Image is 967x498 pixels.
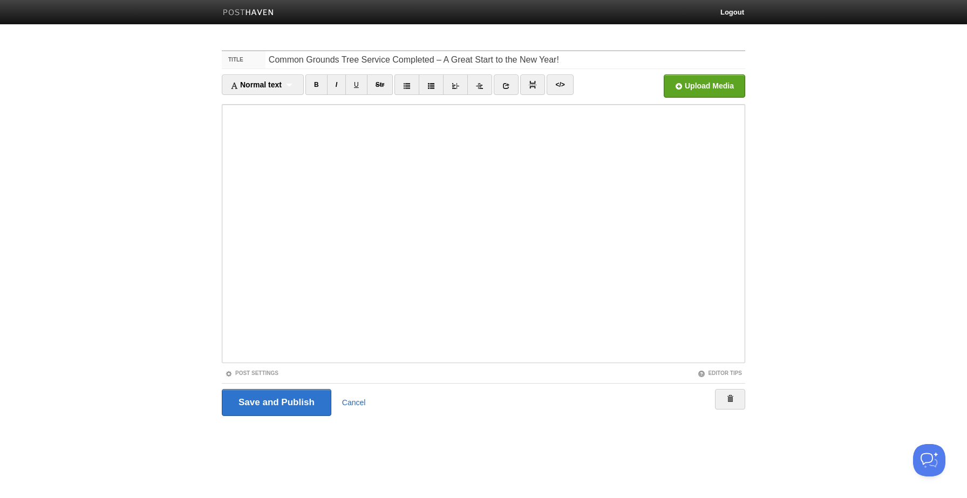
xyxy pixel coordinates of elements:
input: Save and Publish [222,389,331,416]
label: Title [222,51,265,69]
iframe: Help Scout Beacon - Open [913,444,945,476]
del: Str [376,81,385,88]
a: </> [547,74,573,95]
img: pagebreak-icon.png [529,81,536,88]
a: Cancel [342,398,366,407]
a: Editor Tips [698,370,742,376]
span: Normal text [230,80,282,89]
a: U [345,74,367,95]
a: B [305,74,328,95]
a: Post Settings [225,370,278,376]
a: I [327,74,346,95]
img: Posthaven-bar [223,9,274,17]
a: Str [367,74,393,95]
